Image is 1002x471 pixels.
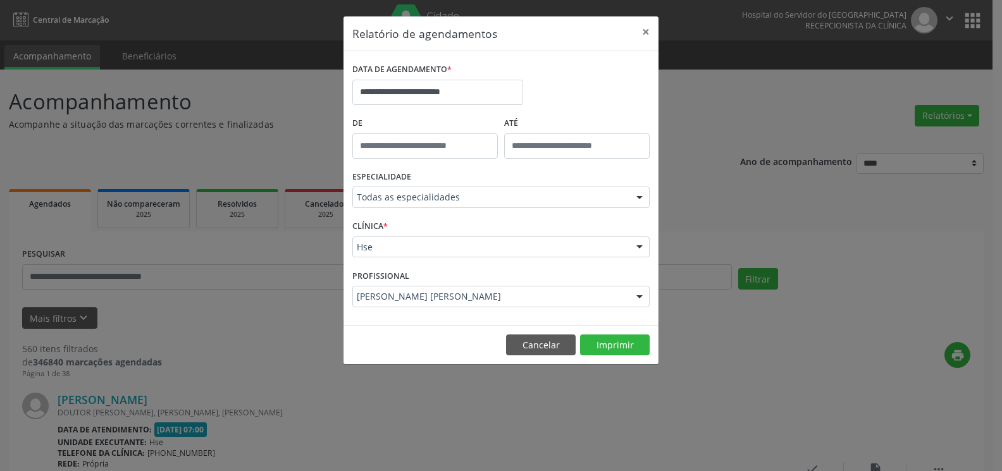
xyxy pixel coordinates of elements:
button: Imprimir [580,334,650,356]
span: Hse [357,241,624,254]
label: De [352,114,498,133]
h5: Relatório de agendamentos [352,25,497,42]
label: PROFISSIONAL [352,266,409,286]
label: ESPECIALIDADE [352,168,411,187]
span: [PERSON_NAME] [PERSON_NAME] [357,290,624,303]
span: Todas as especialidades [357,191,624,204]
label: ATÉ [504,114,650,133]
button: Cancelar [506,334,576,356]
label: CLÍNICA [352,217,388,236]
label: DATA DE AGENDAMENTO [352,60,452,80]
button: Close [633,16,659,47]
